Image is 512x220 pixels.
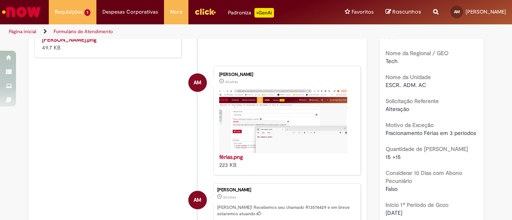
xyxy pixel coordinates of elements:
[6,24,335,39] ul: Trilhas de página
[219,72,352,77] div: [PERSON_NAME]
[392,8,421,16] span: Rascunhos
[466,8,506,15] span: [PERSON_NAME]
[386,145,468,153] b: Quantidade de [PERSON_NAME]
[386,34,397,41] span: 7361
[194,190,201,210] span: AM
[55,8,83,16] span: Requisições
[386,153,401,161] span: 15 +15
[223,195,236,200] time: 29/09/2025 00:08:46
[386,50,448,57] b: Nome da Regional / GEO
[386,105,409,113] span: Alteração
[225,79,238,84] span: 2d atrás
[219,153,352,169] div: 223 KB
[352,8,374,16] span: Favoritos
[219,153,243,161] a: férias.png
[170,8,182,16] span: More
[188,73,207,92] div: Amanda Nagila Ribeiro Mota
[386,129,476,137] span: Fracionamento Férias em 3 períodos
[194,6,216,18] img: click_logo_yellow_360x200.png
[386,209,402,216] span: [DATE]
[217,204,356,217] p: [PERSON_NAME]! Recebemos seu chamado R13574429 e em breve estaremos atuando.
[386,97,439,105] b: Solicitação Referente
[454,9,460,14] span: AM
[223,195,236,200] span: 2d atrás
[254,8,274,18] p: +GenAi
[1,4,42,20] img: ServiceNow
[102,8,158,16] span: Despesas Corporativas
[386,8,421,16] a: Rascunhos
[84,9,90,16] span: 1
[386,185,398,192] span: Falso
[386,73,431,81] b: Nome da Unidade
[188,191,207,209] div: Amanda Nagila Ribeiro Mota
[42,36,96,43] a: [PERSON_NAME].png
[9,28,36,35] a: Página inicial
[386,81,426,89] span: ESCR.. ADM. AC
[386,121,434,129] b: Motivo da Exceção
[386,57,398,65] span: Tech
[225,79,238,84] time: 29/09/2025 00:08:42
[228,8,274,18] div: Padroniza
[54,28,113,35] a: Formulário de Atendimento
[386,201,448,208] b: Início 1º Período de Gozo
[386,169,462,184] b: Considerar 10 Dias com Abono Pecuniário
[217,188,356,192] div: [PERSON_NAME]
[194,73,201,92] span: AM
[42,36,175,52] div: 49.7 KB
